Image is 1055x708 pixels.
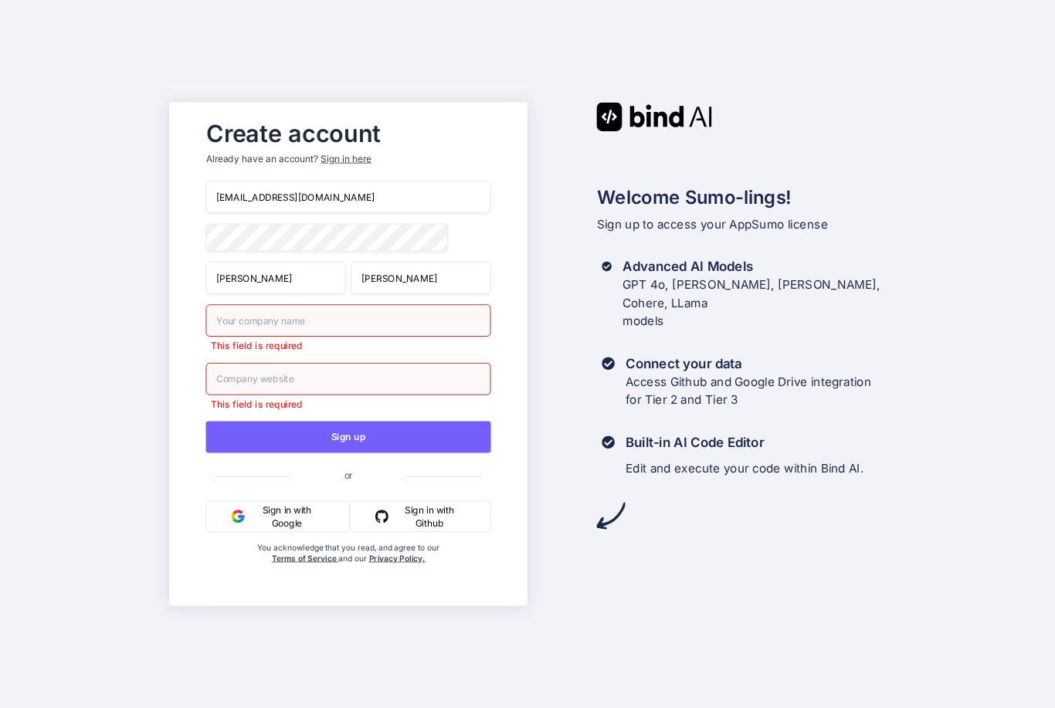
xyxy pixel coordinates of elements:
[596,184,886,212] h2: Welcome Sumo-lings!
[626,373,871,410] p: Access Github and Google Drive integration for Tier 2 and Tier 3
[349,500,490,532] button: Sign in with Github
[205,339,490,352] p: This field is required
[205,398,490,411] p: This field is required
[321,152,371,165] div: Sign in here
[626,459,863,478] p: Edit and execute your code within Bind AI.
[205,363,490,395] input: Company website
[626,433,863,452] h3: Built-in AI Code Editor
[231,510,244,523] img: google
[205,124,490,144] h2: Create account
[622,257,887,276] h3: Advanced AI Models
[626,354,871,373] h3: Connect your data
[375,510,388,523] img: github
[205,421,490,452] button: Sign up
[253,543,443,595] div: You acknowledge that you read, and agree to our and our
[271,553,338,563] a: Terms of Service
[596,501,625,530] img: arrow
[596,103,712,131] img: Bind AI logo
[205,181,490,214] input: Email
[205,304,490,337] input: Your company name
[368,553,425,563] a: Privacy Policy.
[205,152,490,165] p: Already have an account?
[205,262,345,294] input: First Name
[205,500,349,532] button: Sign in with Google
[596,215,886,234] p: Sign up to access your AppSumo license
[291,459,405,492] span: or
[622,276,887,330] p: GPT 4o, [PERSON_NAME], [PERSON_NAME], Cohere, LLama models
[351,262,490,294] input: Last Name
